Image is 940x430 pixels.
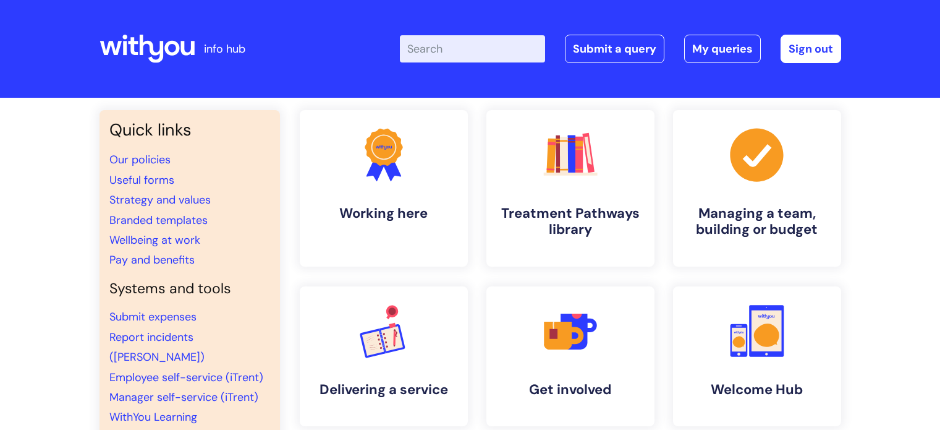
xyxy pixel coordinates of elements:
a: Useful forms [109,173,174,187]
a: Our policies [109,152,171,167]
h4: Welcome Hub [683,382,831,398]
a: Strategy and values [109,192,211,207]
a: Welcome Hub [673,286,841,426]
div: | - [400,35,841,63]
a: Submit expenses [109,309,197,324]
a: Wellbeing at work [109,233,200,247]
a: Submit a query [565,35,664,63]
h4: Systems and tools [109,280,270,298]
h3: Quick links [109,120,270,140]
h4: Delivering a service [310,382,458,398]
h4: Managing a team, building or budget [683,205,831,238]
a: Branded templates [109,213,208,228]
a: My queries [684,35,761,63]
a: Pay and benefits [109,252,195,267]
a: Manager self-service (iTrent) [109,390,258,405]
input: Search [400,35,545,62]
a: Get involved [486,286,654,426]
a: Working here [300,110,468,267]
a: Managing a team, building or budget [673,110,841,267]
h4: Get involved [496,382,645,398]
a: Treatment Pathways library [486,110,654,267]
p: info hub [204,39,245,59]
a: Sign out [781,35,841,63]
a: Delivering a service [300,286,468,426]
a: WithYou Learning [109,410,197,424]
a: Employee self-service (iTrent) [109,370,263,385]
h4: Working here [310,205,458,221]
h4: Treatment Pathways library [496,205,645,238]
a: Report incidents ([PERSON_NAME]) [109,330,205,364]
